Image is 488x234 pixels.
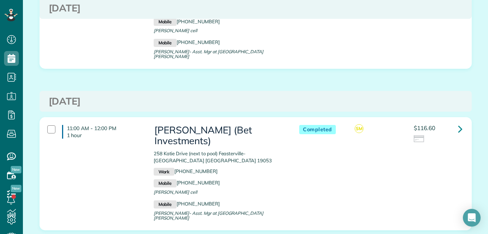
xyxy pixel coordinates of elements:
span: $116.60 [414,124,435,132]
small: Mobile [154,179,177,187]
a: Mobile[PHONE_NUMBER] [154,39,220,45]
span: [PERSON_NAME]- Asst. Mgr at [GEOGRAPHIC_DATA][PERSON_NAME] [154,49,263,59]
span: New [11,185,21,192]
a: Mobile[PHONE_NUMBER] [154,201,220,207]
img: icon_credit_card_neutral-3d9a980bd25ce6dbb0f2033d7200983694762465c175678fcbc2d8f4bc43548e.png [414,135,425,143]
h4: 11:00 AM - 12:00 PM [62,125,143,138]
a: Work[PHONE_NUMBER] [154,168,218,174]
small: Work [154,168,174,176]
div: Open Intercom Messenger [463,209,481,227]
small: Mobile [154,18,177,26]
small: Mobile [154,200,177,208]
span: [PERSON_NAME] cell [154,189,197,195]
span: [PERSON_NAME]- Asst. Mgr at [GEOGRAPHIC_DATA][PERSON_NAME] [154,210,263,221]
span: New [11,166,21,173]
small: Mobile [154,39,177,47]
span: [PERSON_NAME] cell [154,28,197,33]
span: SM [355,124,364,133]
h3: [DATE] [49,3,463,14]
p: 1 hour [67,132,143,139]
a: Mobile[PHONE_NUMBER] [154,180,220,186]
h3: [PERSON_NAME] (Bet Investments) [154,125,284,146]
p: 258 Katie Drive (next to pool) Feasterville-[GEOGRAPHIC_DATA] [GEOGRAPHIC_DATA] 19053 [154,150,284,164]
span: Completed [299,125,336,134]
a: Mobile[PHONE_NUMBER] [154,18,220,24]
h3: [DATE] [49,96,463,107]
